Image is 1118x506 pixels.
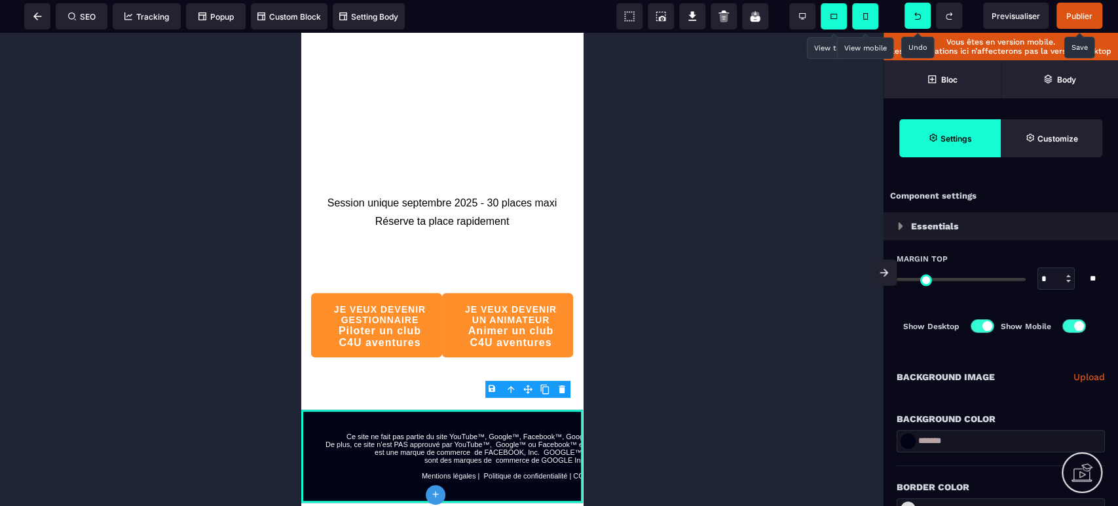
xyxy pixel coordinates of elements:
p: Background Image [897,369,995,385]
a: Upload [1073,369,1105,385]
img: loading [898,222,903,230]
p: Show Desktop [903,320,960,333]
p: Essentials [911,218,959,234]
div: Border Color [897,479,1105,495]
p: Show Mobile [1001,320,1051,333]
span: Open Blocks [884,60,1001,98]
span: Popup [198,12,234,22]
span: Open Style Manager [1001,119,1102,157]
span: Screenshot [648,3,674,29]
span: Custom Block [257,12,321,22]
span: SEO [68,12,96,22]
strong: Bloc [941,75,958,85]
button: JE VEUX DEVENIR GESTIONNAIREPiloter un club C4U aventures [10,260,141,324]
button: JE VEUX DEVENIR UN ANIMATEURAnimer un club C4U aventures [141,260,272,324]
strong: Body [1057,75,1076,85]
span: Previsualiser [992,11,1040,21]
span: View components [616,3,643,29]
p: Vous êtes en version mobile. [890,37,1111,47]
text: Ce site ne fait pas partie du site YouTube™, Google™, Facebook™, Google Inc. ou Facebook Inc. De ... [20,397,388,450]
strong: Settings [941,134,972,144]
span: Setting Body [339,12,398,22]
div: Background Color [897,411,1105,427]
span: Settings [899,119,1001,157]
p: Les modifications ici n’affecterons pas la version desktop [890,47,1111,56]
span: Tracking [124,12,169,22]
strong: Customize [1037,134,1078,144]
span: Margin Top [897,254,948,264]
span: Preview [983,3,1049,29]
span: Open Layer Manager [1001,60,1118,98]
span: Publier [1066,11,1092,21]
div: Component settings [884,184,1118,209]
